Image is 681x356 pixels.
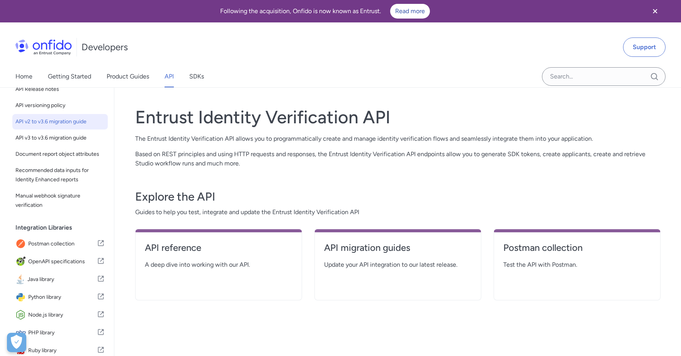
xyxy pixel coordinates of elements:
span: Guides to help you test, integrate and update the Entrust Identity Verification API [135,208,661,217]
div: Integration Libraries [15,220,111,235]
a: IconJava libraryJava library [12,271,108,288]
a: Getting Started [48,66,91,87]
span: API Release notes [15,85,105,94]
h4: Postman collection [503,242,651,254]
a: Document report object attributes [12,146,108,162]
span: A deep dive into working with our API. [145,260,292,269]
span: Ruby library [28,345,97,356]
a: Read more [390,4,430,19]
a: IconOpenAPI specificationsOpenAPI specifications [12,253,108,270]
a: API v3 to v3.6 migration guide [12,130,108,146]
span: Postman collection [28,238,97,249]
a: API reference [145,242,292,260]
img: IconPHP library [15,327,28,338]
span: Test the API with Postman. [503,260,651,269]
img: IconPostman collection [15,238,28,249]
h4: API migration guides [324,242,472,254]
a: Manual webhook signature verification [12,188,108,213]
h1: Developers [82,41,128,53]
input: Onfido search input field [542,67,666,86]
span: Recommended data inputs for Identity Enhanced reports [15,166,105,184]
span: Java library [27,274,97,285]
p: The Entrust Identity Verification API allows you to programmatically create and manage identity v... [135,134,661,143]
span: API v2 to v3.6 migration guide [15,117,105,126]
button: Close banner [641,2,669,21]
div: Cookie Preferences [7,333,26,352]
span: Update your API integration to our latest release. [324,260,472,269]
a: Postman collection [503,242,651,260]
a: IconNode.js libraryNode.js library [12,307,108,324]
a: API Release notes [12,82,108,97]
span: Node.js library [28,310,97,320]
a: IconPostman collectionPostman collection [12,235,108,252]
span: API v3 to v3.6 migration guide [15,133,105,143]
span: PHP library [28,327,97,338]
a: Support [623,37,666,57]
h4: API reference [145,242,292,254]
span: Document report object attributes [15,150,105,159]
p: Based on REST principles and using HTTP requests and responses, the Entrust Identity Verification... [135,150,661,168]
a: API v2 to v3.6 migration guide [12,114,108,129]
span: OpenAPI specifications [28,256,97,267]
img: IconOpenAPI specifications [15,256,28,267]
a: Home [15,66,32,87]
img: IconJava library [15,274,27,285]
a: Recommended data inputs for Identity Enhanced reports [12,163,108,187]
a: API migration guides [324,242,472,260]
a: IconPHP libraryPHP library [12,324,108,341]
a: IconPython libraryPython library [12,289,108,306]
h3: Explore the API [135,189,661,204]
img: Onfido Logo [15,39,72,55]
span: API versioning policy [15,101,105,110]
span: Python library [28,292,97,303]
img: IconPython library [15,292,28,303]
button: Open Preferences [7,333,26,352]
div: Following the acquisition, Onfido is now known as Entrust. [9,4,641,19]
img: IconNode.js library [15,310,28,320]
h1: Entrust Identity Verification API [135,106,661,128]
a: SDKs [189,66,204,87]
a: API versioning policy [12,98,108,113]
a: API [165,66,174,87]
span: Manual webhook signature verification [15,191,105,210]
a: Product Guides [107,66,149,87]
svg: Close banner [650,7,660,16]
